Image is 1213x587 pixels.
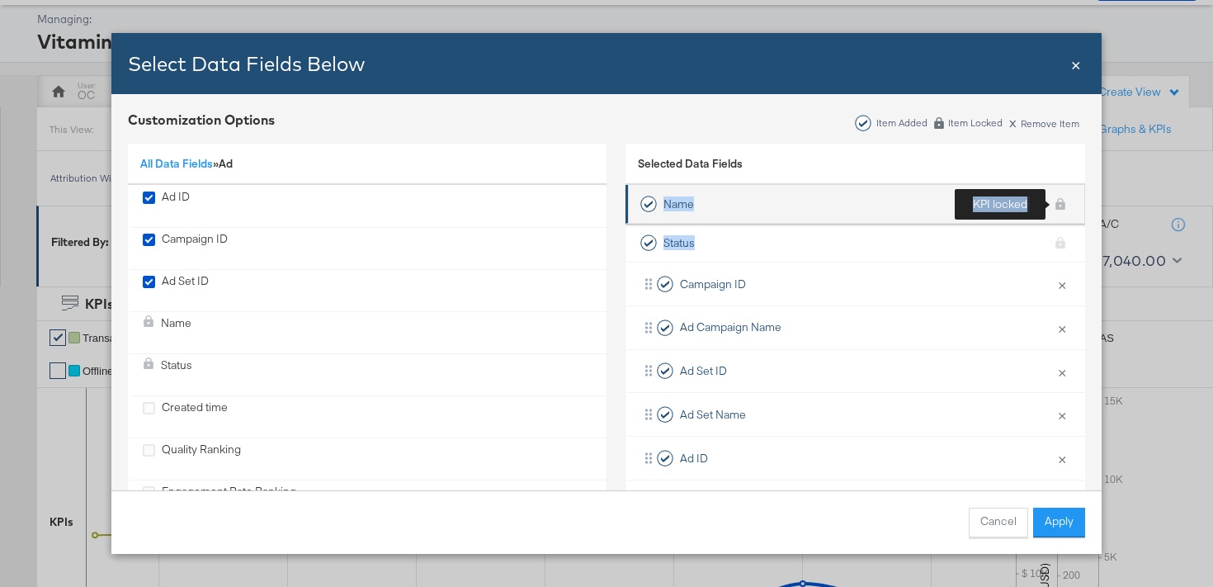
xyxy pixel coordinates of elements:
[143,231,228,265] div: Campaign ID
[162,442,241,476] div: Quality Ranking
[143,315,191,349] div: Name
[1033,508,1085,537] button: Apply
[219,156,233,171] span: Ad
[1051,267,1073,301] button: ×
[162,400,228,433] div: Created time
[161,315,191,349] div: Name
[162,273,209,307] div: Ad Set ID
[128,51,365,76] span: Select Data Fields Below
[638,156,743,179] span: Selected Data Fields
[1009,112,1017,130] span: x
[680,407,746,423] span: Ad Set Name
[1051,397,1073,432] button: ×
[680,451,708,466] span: Ad ID
[162,484,296,518] div: Engagement Rate Ranking
[111,33,1102,554] div: Bulk Add Locations Modal
[143,400,228,433] div: Created time
[162,231,228,265] div: Campaign ID
[143,484,296,518] div: Engagement Rate Ranking
[680,363,727,379] span: Ad Set ID
[1008,116,1080,130] div: Remove Item
[876,117,928,129] div: Item Added
[143,442,241,476] div: Quality Ranking
[969,508,1028,537] button: Cancel
[1071,52,1081,76] div: Close
[1051,310,1073,345] button: ×
[128,111,275,130] div: Customization Options
[1071,52,1081,74] span: ×
[143,357,192,391] div: Status
[140,156,213,171] a: All Data Fields
[1051,485,1073,519] button: ×
[947,117,1003,129] div: Item Locked
[663,196,694,212] span: Name
[663,235,695,251] span: Status
[143,189,190,223] div: Ad ID
[1051,441,1073,476] button: ×
[680,320,781,335] span: Ad Campaign Name
[140,156,219,171] span: »
[143,273,209,307] div: Ad Set ID
[680,277,746,292] span: Campaign ID
[162,189,190,223] div: Ad ID
[1051,354,1073,389] button: ×
[161,357,192,391] div: Status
